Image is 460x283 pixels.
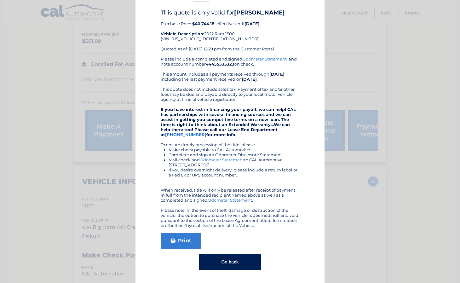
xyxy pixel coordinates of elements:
a: [PHONE_NUMBER] [165,132,206,137]
a: Odometer Statement [208,198,252,203]
b: 44455535323 [206,61,234,66]
li: Make check payable to CAL Automotive [169,147,299,152]
strong: Vehicle Description: [161,31,204,36]
b: $40,744.18 [192,21,215,26]
strong: If you have interest in financing your payoff, we can help! CAL has partnerships with several fin... [161,107,296,137]
b: [DATE] [244,21,260,26]
div: Please include a completed and signed , and note account number on check. This amount includes al... [161,56,299,228]
b: [PERSON_NAME] [234,9,285,16]
a: Odometer Statement [242,56,287,61]
li: Complete and sign an Odometer Disclosure Statement [169,152,299,157]
b: [DATE] [242,77,257,82]
button: Go back [199,254,261,270]
div: Purchase Price: , effective until 2022 Ram 1500 (VIN: [US_VEHICLE_IDENTIFICATION_NUMBER]) Quoted ... [161,9,299,56]
li: Mail check and to CAL Automotive, [STREET_ADDRESS] [169,157,299,167]
b: [DATE] [269,72,285,77]
h4: This quote is only valid for [161,9,299,16]
li: If you desire overnight delivery, please include a return label or a Fed Ex or UPS account number. [169,167,299,177]
a: Print [161,233,201,249]
a: Odometer Statement [200,157,244,162]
